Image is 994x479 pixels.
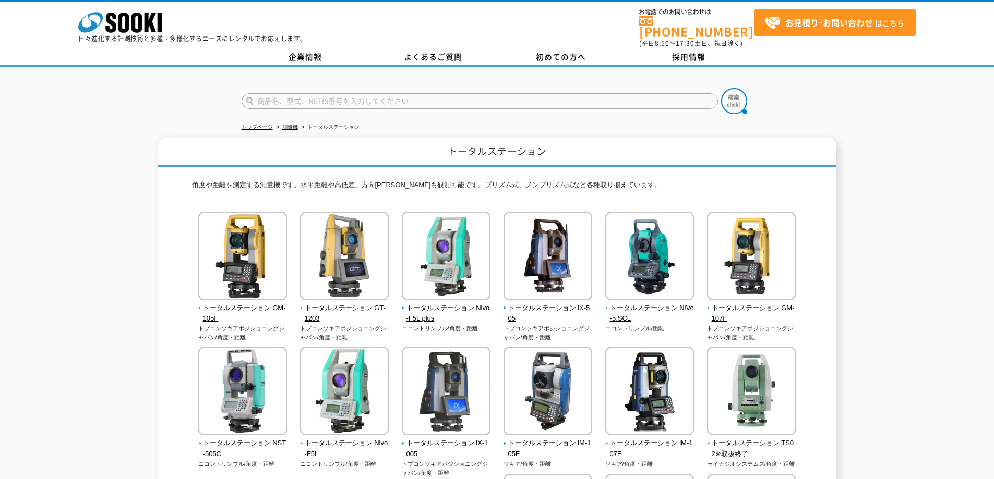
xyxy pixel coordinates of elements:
[639,9,754,15] span: お電話でのお問い合わせは
[198,428,288,460] a: トータルステーション NST-505C
[242,50,369,65] a: 企業情報
[504,293,593,324] a: トータルステーション iX-505
[707,428,796,460] a: トータルステーション TS02※取扱終了
[707,293,796,324] a: トータルステーション GM-107F
[369,50,497,65] a: よくあるご質問
[198,324,288,341] p: トプコンソキアポジショニングジャパン/角度・距離
[198,303,288,325] span: トータルステーション GM-105F
[605,324,694,333] p: ニコントリンブル/距離
[282,124,298,130] a: 測量機
[605,347,694,438] img: トータルステーション iM-107F
[402,303,491,325] span: トータルステーション Nivo-F5L plus
[242,124,273,130] a: トップページ
[785,16,873,29] strong: お見積り･お問い合わせ
[300,428,389,460] a: トータルステーション Nivo-F5L
[764,15,904,31] span: はこちら
[78,35,307,42] p: 日々進化する計測技術と多種・多様化するニーズにレンタルでお応えします。
[300,293,389,324] a: トータルステーション GT-1203
[605,438,694,460] span: トータルステーション iM-107F
[655,39,669,48] span: 8:50
[639,39,742,48] span: (平日 ～ 土日、祝日除く)
[605,293,694,324] a: トータルステーション NiVo-5.SCL
[198,438,288,460] span: トータルステーション NST-505C
[242,93,718,109] input: 商品名、型式、NETIS番号を入力してください
[536,51,586,63] span: 初めての方へ
[504,324,593,341] p: トプコンソキアポジショニングジャパン/角度・距離
[300,303,389,325] span: トータルステーション GT-1203
[707,303,796,325] span: トータルステーション GM-107F
[402,428,491,460] a: トータルステーション iX-1005
[300,212,389,303] img: トータルステーション GT-1203
[504,347,592,438] img: トータルステーション iM-105F
[605,303,694,325] span: トータルステーション NiVo-5.SCL
[300,347,389,438] img: トータルステーション Nivo-F5L
[504,212,592,303] img: トータルステーション iX-505
[504,460,593,469] p: ソキア/角度・距離
[676,39,694,48] span: 17:30
[504,428,593,460] a: トータルステーション iM-105F
[504,438,593,460] span: トータルステーション iM-105F
[158,138,836,167] h1: トータルステーション
[402,460,491,477] p: トプコンソキアポジショニングジャパン/角度・距離
[605,428,694,460] a: トータルステーション iM-107F
[605,212,694,303] img: トータルステーション NiVo-5.SCL
[504,303,593,325] span: トータルステーション iX-505
[639,16,754,38] a: [PHONE_NUMBER]
[300,324,389,341] p: トプコンソキアポジショニングジャパン/角度・距離
[707,460,796,469] p: ライカジオシステムズ/角度・距離
[198,293,288,324] a: トータルステーション GM-105F
[402,438,491,460] span: トータルステーション iX-1005
[402,212,490,303] img: トータルステーション Nivo-F5L plus
[625,50,753,65] a: 採用情報
[605,460,694,469] p: ソキア/角度・距離
[707,438,796,460] span: トータルステーション TS02※取扱終了
[402,324,491,333] p: ニコントリンブル/角度・距離
[707,324,796,341] p: トプコンソキアポジショニングジャパン/角度・距離
[192,180,803,196] p: 角度や距離を測定する測量機です。水平距離や高低差、方向[PERSON_NAME]も観測可能です。プリズム式、ノンプリズム式など各種取り揃えています。
[707,212,796,303] img: トータルステーション GM-107F
[300,438,389,460] span: トータルステーション Nivo-F5L
[754,9,916,36] a: お見積り･お問い合わせはこちら
[402,347,490,438] img: トータルステーション iX-1005
[300,122,360,133] li: トータルステーション
[198,212,287,303] img: トータルステーション GM-105F
[497,50,625,65] a: 初めての方へ
[300,460,389,469] p: ニコントリンブル/角度・距離
[198,347,287,438] img: トータルステーション NST-505C
[402,293,491,324] a: トータルステーション Nivo-F5L plus
[198,460,288,469] p: ニコントリンブル/角度・距離
[707,347,796,438] img: トータルステーション TS02※取扱終了
[721,88,747,114] img: btn_search.png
